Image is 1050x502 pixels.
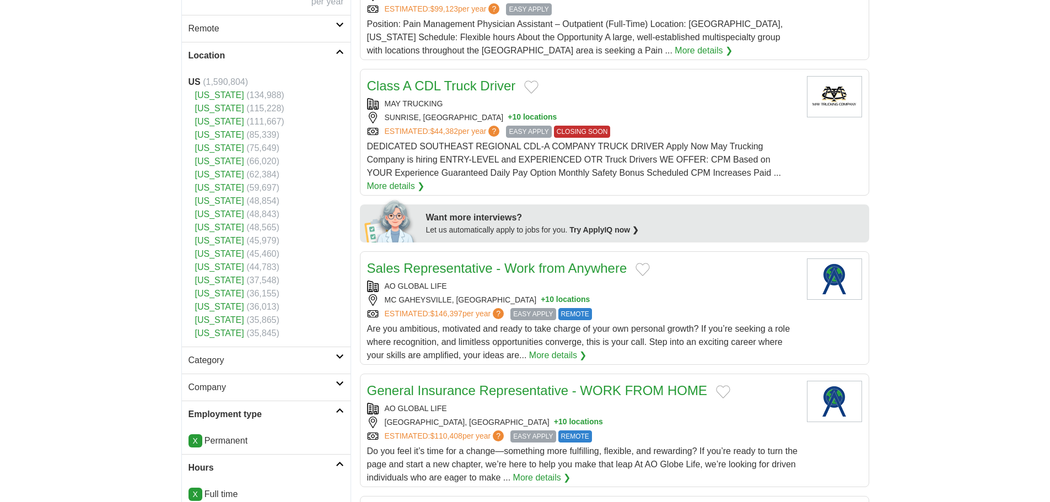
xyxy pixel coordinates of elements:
div: AO GLOBAL LIFE [367,403,798,414]
h2: Location [189,49,336,62]
span: EASY APPLY [510,430,556,442]
a: [US_STATE] [195,209,244,219]
h2: Category [189,354,336,367]
div: Let us automatically apply to jobs for you. [426,224,863,236]
a: X [189,488,202,501]
span: REMOTE [558,308,592,320]
a: [US_STATE] [195,328,244,338]
span: EASY APPLY [510,308,556,320]
span: (115,228) [246,104,284,113]
button: +10 locations [508,112,557,123]
a: More details ❯ [529,349,587,362]
span: (36,155) [246,289,279,298]
span: (35,865) [246,315,279,325]
a: Hours [182,454,351,481]
a: More details ❯ [513,471,571,484]
a: Try ApplyIQ now ❯ [569,225,639,234]
span: EASY APPLY [506,3,551,15]
a: X [189,434,202,447]
a: [US_STATE] [195,183,244,192]
div: Want more interviews? [426,211,863,224]
div: MC GAHEYSVILLE, [GEOGRAPHIC_DATA] [367,294,798,306]
a: [US_STATE] [195,249,244,258]
a: [US_STATE] [195,289,244,298]
a: ESTIMATED:$110,408per year? [385,430,507,442]
a: Company [182,374,351,401]
a: [US_STATE] [195,276,244,285]
span: + [508,112,512,123]
button: Add to favorite jobs [524,80,539,94]
a: [US_STATE] [195,236,244,245]
span: (66,020) [246,156,279,166]
a: More details ❯ [675,44,733,57]
span: (37,548) [246,276,279,285]
a: General Insurance Representative - WORK FROM HOME [367,383,708,398]
a: [US_STATE] [195,170,244,179]
span: (111,667) [246,117,284,126]
span: $44,382 [430,127,458,136]
span: $110,408 [430,431,462,440]
a: [US_STATE] [195,223,244,232]
span: ? [493,430,504,441]
a: ESTIMATED:$99,123per year? [385,3,502,15]
a: [US_STATE] [195,130,244,139]
span: (36,013) [246,302,279,311]
span: REMOTE [558,430,592,442]
span: (45,460) [246,249,279,258]
h2: Hours [189,461,336,474]
span: + [554,417,558,428]
h2: Employment type [189,408,336,421]
button: +10 locations [541,294,590,306]
span: (48,854) [246,196,279,206]
span: EASY APPLY [506,126,551,138]
span: (62,384) [246,170,279,179]
span: ? [488,3,499,14]
li: Full time [189,488,344,501]
a: [US_STATE] [195,143,244,153]
img: apply-iq-scientist.png [364,198,418,242]
span: Position: Pain Management Physician Assistant – Outpatient (Full-Time) Location: [GEOGRAPHIC_DATA... [367,19,783,55]
h2: Company [189,381,336,394]
strong: US [189,77,201,87]
div: [GEOGRAPHIC_DATA], [GEOGRAPHIC_DATA] [367,417,798,428]
a: Category [182,347,351,374]
img: Company logo [807,258,862,300]
li: Permanent [189,434,344,447]
span: Do you feel it’s time for a change—something more fulfilling, flexible, and rewarding? If you’re ... [367,446,798,482]
span: (35,845) [246,328,279,338]
button: +10 locations [554,417,603,428]
a: [US_STATE] [195,315,244,325]
span: $99,123 [430,4,458,13]
button: Add to favorite jobs [636,263,650,276]
a: [US_STATE] [195,90,244,100]
span: (48,565) [246,223,279,232]
a: [US_STATE] [195,104,244,113]
span: (45,979) [246,236,279,245]
a: Remote [182,15,351,42]
a: [US_STATE] [195,262,244,272]
span: (44,783) [246,262,279,272]
a: Class A CDL Truck Driver [367,78,516,93]
span: (75,649) [246,143,279,153]
span: DEDICATED SOUTHEAST REGIONAL CDL-A COMPANY TRUCK DRIVER Apply Now May Trucking Company is hiring ... [367,142,782,177]
span: $146,397 [430,309,462,318]
h2: Remote [189,22,336,35]
span: (85,339) [246,130,279,139]
a: Location [182,42,351,69]
a: [US_STATE] [195,196,244,206]
a: ESTIMATED:$44,382per year? [385,126,502,138]
span: (134,988) [246,90,284,100]
span: (1,590,804) [203,77,248,87]
span: (59,697) [246,183,279,192]
span: CLOSING SOON [554,126,611,138]
a: More details ❯ [367,180,425,193]
a: MAY TRUCKING [385,99,443,108]
a: Sales Representative - Work from Anywhere [367,261,627,276]
span: ? [493,308,504,319]
img: Company logo [807,381,862,422]
span: + [541,294,545,306]
span: (48,843) [246,209,279,219]
div: AO GLOBAL LIFE [367,280,798,292]
a: [US_STATE] [195,156,244,166]
span: Are you ambitious, motivated and ready to take charge of your own personal growth? If you’re seek... [367,324,790,360]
